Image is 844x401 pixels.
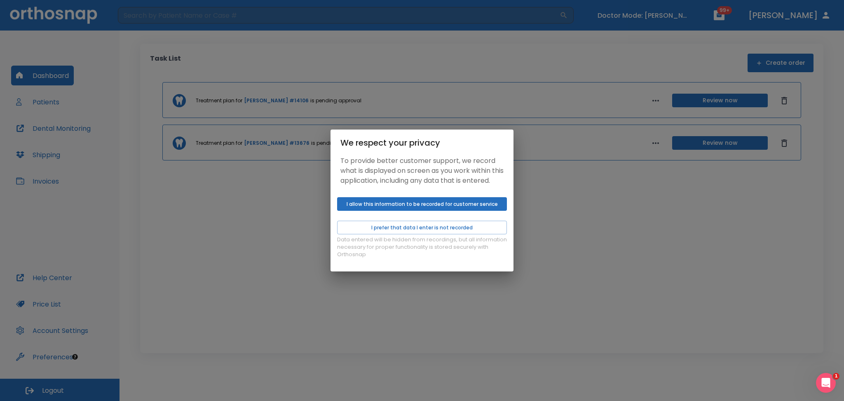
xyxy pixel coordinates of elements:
p: To provide better customer support, we record what is displayed on screen as you work within this... [340,156,504,186]
iframe: Intercom live chat [816,373,836,393]
span: 1 [833,373,839,380]
div: We respect your privacy [340,136,504,149]
p: Data entered will be hidden from recordings, but all information necessary for proper functionali... [337,236,507,258]
button: I allow this information to be recorded for customer service [337,197,507,211]
button: I prefer that data I enter is not recorded [337,221,507,234]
